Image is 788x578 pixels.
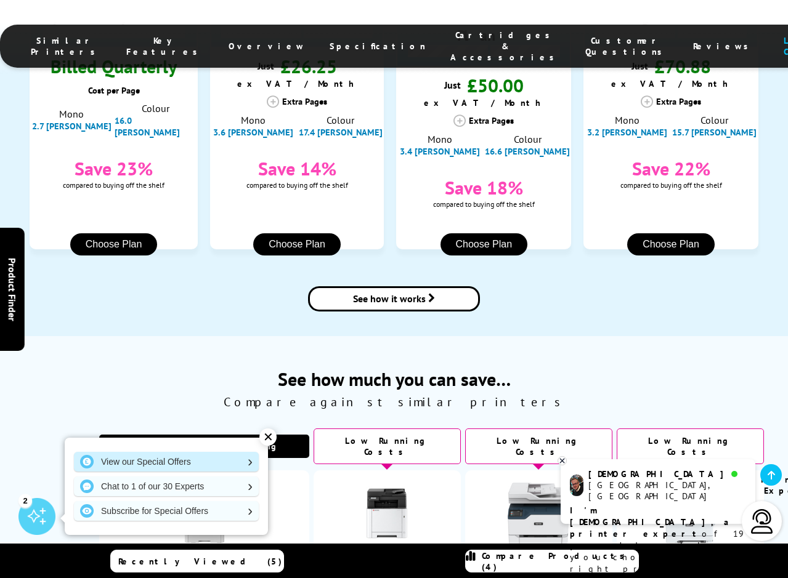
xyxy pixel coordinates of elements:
span: 16.6 [PERSON_NAME] [485,145,570,157]
span: compared to buying off the shelf [620,180,722,190]
div: Low Running Costs [617,428,765,464]
span: Save 14% [246,156,348,180]
div: Extra Pages [396,114,571,127]
span: Customer Questions [585,35,668,57]
a: View our Special Offers [74,452,259,472]
button: Choose Plan [253,233,341,255]
span: 3.2 [PERSON_NAME] [587,126,667,138]
span: 16.0 [PERSON_NAME] [115,114,197,138]
span: 3.6 [PERSON_NAME] [213,126,293,138]
span: compared to buying off the shelf [433,199,535,209]
button: Choose Plan [70,233,158,255]
span: ex VAT / Month [611,78,734,89]
a: Compare Products (4) [465,550,639,572]
div: [GEOGRAPHIC_DATA], [GEOGRAPHIC_DATA] [588,480,745,502]
span: Mono [428,133,452,145]
span: Colour [701,114,728,126]
img: chris-livechat.png [570,475,583,496]
a: Chat to 1 of our 30 Experts [74,476,259,496]
span: Colour [142,102,169,114]
div: Extra Pages [583,95,758,108]
div: Extra Pages [210,95,384,108]
span: compared to buying off the shelf [63,180,165,190]
span: 2.7 [PERSON_NAME] [32,120,112,132]
div: Cost per Page [30,84,197,96]
span: Key Features [126,35,204,57]
img: Xerox-C235-Front-Main-Small.jpg [508,483,569,544]
span: 17.4 [PERSON_NAME] [299,126,383,138]
div: [DEMOGRAPHIC_DATA] [588,468,745,480]
div: Low Running Costs [314,428,461,464]
span: Product Finder [6,257,18,321]
div: 2 [18,494,32,507]
span: See how much you can save… [23,367,764,391]
span: compared to buying off the shelf [246,180,348,190]
span: Specification [330,41,426,52]
span: 15.7 [PERSON_NAME] [672,126,757,138]
b: I'm [DEMOGRAPHIC_DATA], a printer expert [570,505,733,539]
img: kyocera-ma2101cwfx-front-small.jpg [356,483,418,544]
span: Just [444,79,461,91]
span: Similar Printers [31,35,102,57]
a: Recently Viewed (5) [110,550,284,572]
span: 3.4 [PERSON_NAME] [400,145,480,157]
span: Cartridges & Accessories [450,30,561,63]
span: See how it works [353,292,426,305]
span: Colour [327,114,354,126]
div: Low Running Costs [465,428,613,464]
img: user-headset-light.svg [750,509,774,534]
span: Mono [241,114,266,126]
span: Recently Viewed (5) [118,556,282,567]
span: Compare Products (4) [482,550,638,572]
span: £50.00 [467,73,524,97]
span: Save 23% [63,156,165,180]
button: Choose Plan [441,233,528,255]
a: brother-contract-details [308,286,480,311]
span: Compare against similar printers [23,394,764,410]
span: ex VAT / Month [424,97,546,108]
span: Mono [59,108,84,120]
span: Mono [615,114,640,126]
button: Choose Plan [627,233,715,255]
span: ex VAT / Month [237,78,360,89]
span: Save 22% [620,156,722,180]
span: Overview [229,41,305,52]
p: of 19 years! I can help you choose the right product [570,505,746,575]
div: ✕ [259,428,277,446]
a: Subscribe for Special Offers [74,501,259,521]
span: Colour [514,133,542,145]
span: Save 18% [433,175,535,199]
span: Reviews [693,41,755,52]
